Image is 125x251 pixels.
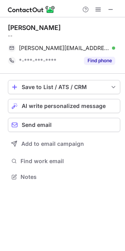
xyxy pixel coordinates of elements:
[8,24,61,32] div: [PERSON_NAME]
[21,158,117,165] span: Find work email
[8,5,55,14] img: ContactOut v5.3.10
[21,141,84,147] span: Add to email campaign
[22,84,106,90] div: Save to List / ATS / CRM
[8,156,120,167] button: Find work email
[21,173,117,180] span: Notes
[8,171,120,182] button: Notes
[8,118,120,132] button: Send email
[19,45,109,52] span: [PERSON_NAME][EMAIL_ADDRESS][DOMAIN_NAME]
[8,80,120,94] button: save-profile-one-click
[22,122,52,128] span: Send email
[22,103,106,109] span: AI write personalized message
[8,99,120,113] button: AI write personalized message
[8,32,120,39] div: --
[84,57,115,65] button: Reveal Button
[8,137,120,151] button: Add to email campaign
